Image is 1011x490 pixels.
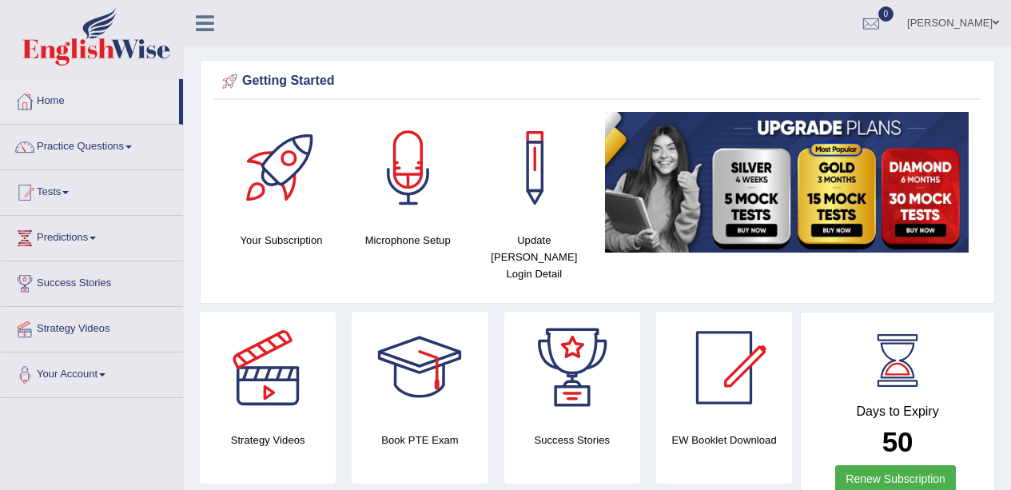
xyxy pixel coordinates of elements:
h4: Days to Expiry [818,404,977,419]
a: Your Account [1,353,183,392]
img: small5.jpg [605,112,969,253]
div: Getting Started [218,70,977,94]
a: Tests [1,170,183,210]
h4: Book PTE Exam [352,432,488,448]
h4: Strategy Videos [200,432,336,448]
h4: Success Stories [504,432,640,448]
b: 50 [882,426,913,457]
a: Home [1,79,179,119]
h4: Update [PERSON_NAME] Login Detail [479,232,589,282]
a: Strategy Videos [1,307,183,347]
a: Success Stories [1,261,183,301]
a: Predictions [1,216,183,256]
span: 0 [878,6,894,22]
h4: Microphone Setup [352,232,463,249]
a: Practice Questions [1,125,183,165]
h4: EW Booklet Download [656,432,792,448]
h4: Your Subscription [226,232,336,249]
